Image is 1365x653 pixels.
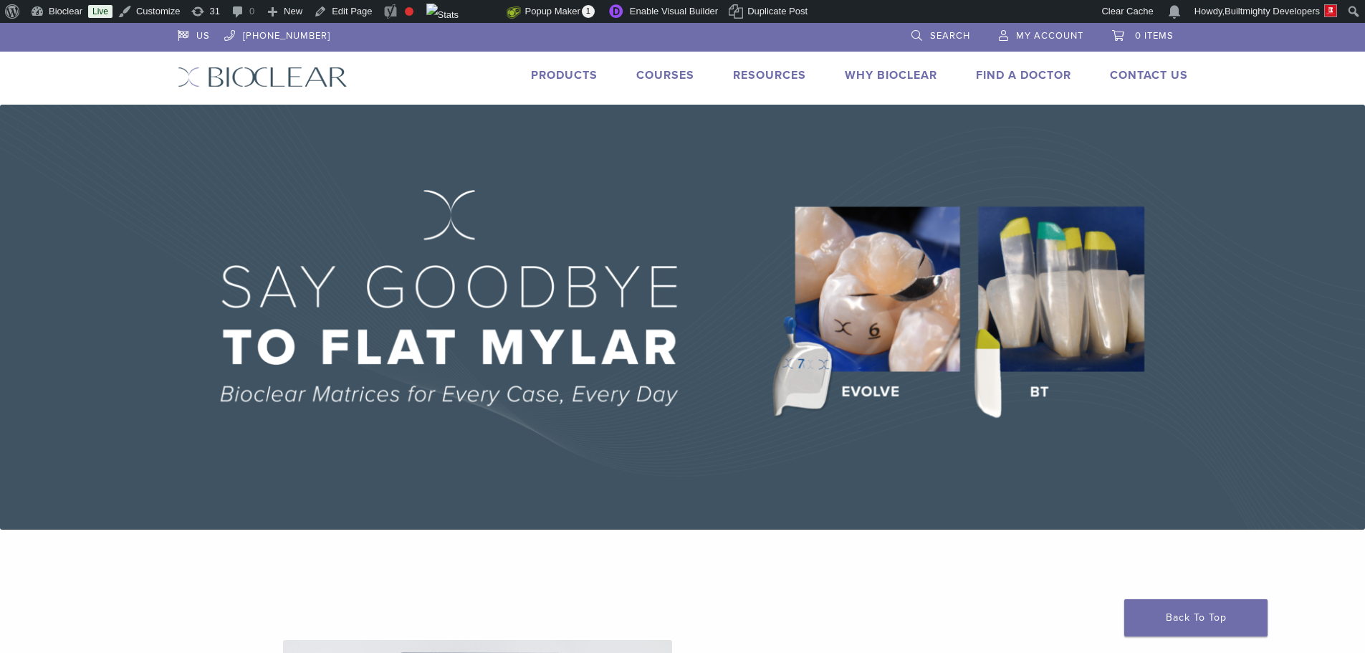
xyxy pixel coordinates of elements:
[1112,23,1174,44] a: 0 items
[1016,30,1083,42] span: My Account
[224,23,330,44] a: [PHONE_NUMBER]
[845,68,937,82] a: Why Bioclear
[531,68,598,82] a: Products
[1124,599,1268,637] a: Back To Top
[582,5,595,18] span: 1
[1110,68,1188,82] a: Contact Us
[1135,30,1174,42] span: 0 items
[178,67,348,87] img: Bioclear
[178,23,210,44] a: US
[88,5,112,18] a: Live
[636,68,694,82] a: Courses
[405,7,413,16] div: Focus keyphrase not set
[976,68,1071,82] a: Find A Doctor
[1225,6,1320,16] span: Builtmighty Developers
[426,4,507,21] img: Views over 48 hours. Click for more Jetpack Stats.
[911,23,970,44] a: Search
[999,23,1083,44] a: My Account
[930,30,970,42] span: Search
[733,68,806,82] a: Resources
